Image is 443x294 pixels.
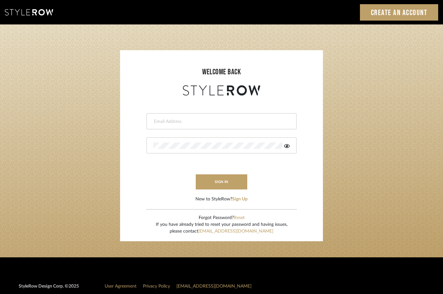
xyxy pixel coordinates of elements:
button: Reset [234,215,245,221]
a: Privacy Policy [143,284,170,289]
button: Sign Up [232,196,248,203]
div: New to StyleRow? [195,196,248,203]
button: sign in [196,174,247,189]
div: welcome back [127,66,316,78]
a: User Agreement [105,284,137,289]
div: If you have already tried to reset your password and having issues, please contact [156,221,287,235]
a: Create an Account [360,4,438,21]
input: Email Address [153,118,288,125]
a: [EMAIL_ADDRESS][DOMAIN_NAME] [176,284,251,289]
a: [EMAIL_ADDRESS][DOMAIN_NAME] [198,229,273,234]
div: Forgot Password? [156,215,287,221]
